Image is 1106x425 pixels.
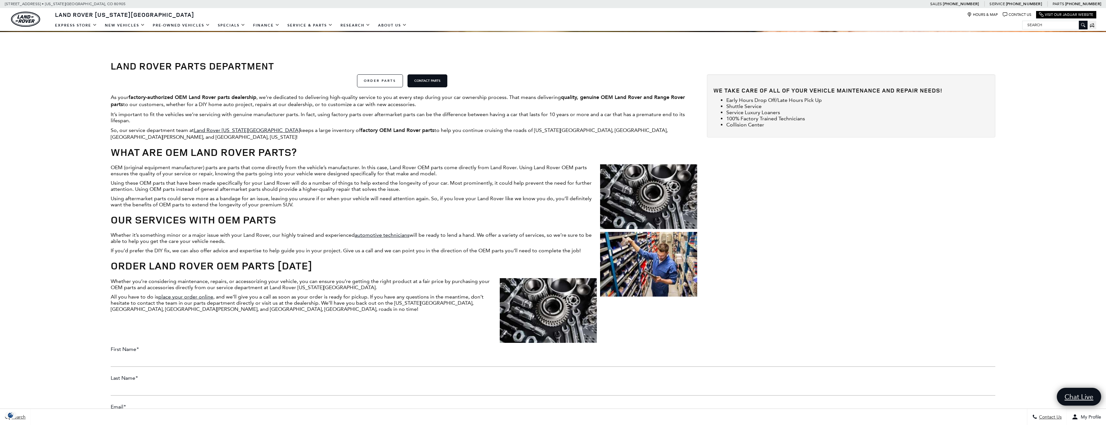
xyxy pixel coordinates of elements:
[111,404,126,410] label: Email
[51,20,101,31] a: EXPRESS STORE
[3,412,18,419] section: Click to Open Cookie Consent Modal
[111,94,685,108] strong: quality, genuine OEM Land Rover and Range Rover parts
[361,127,434,134] strong: factory OEM Land Rover parts
[337,20,374,31] a: Research
[55,11,194,18] span: Land Rover [US_STATE][GEOGRAPHIC_DATA]
[1053,2,1064,6] span: Parts
[5,2,126,6] a: [STREET_ADDRESS] • [US_STATE][GEOGRAPHIC_DATA], CO 80905
[101,20,149,31] a: New Vehicles
[1039,12,1093,17] a: Visit Our Jaguar Website
[111,212,276,227] strong: Our Services With OEM Parts
[726,103,989,109] li: Shuttle Service
[1006,1,1042,6] a: [PHONE_NUMBER]
[111,294,697,312] p: All you have to do is , and we’ll give you a call as soon as your order is ready for pickup. If y...
[149,20,214,31] a: Pre-Owned Vehicles
[111,258,312,273] strong: Order Land Rover OEM Parts [DATE]
[111,180,697,192] p: Using these OEM parts that have been made specifically for your Land Rover will do a number of th...
[249,20,284,31] a: Finance
[128,94,256,101] strong: factory-authorized OEM Land Rover parts dealership
[111,127,697,140] p: So, our service department team at keeps a large inventory of to help you continue cruising the r...
[51,20,411,31] nav: Main Navigation
[713,87,989,94] h3: We take care of all of your vehicle maintenance and repair needs!
[726,115,989,122] li: 100% Factory Trained Technicians
[1003,12,1031,17] a: Contact Us
[1065,1,1101,6] a: [PHONE_NUMBER]
[3,412,18,419] img: Opt-Out Icon
[284,20,337,31] a: Service & Parts
[194,127,300,133] a: Land Rover [US_STATE][GEOGRAPHIC_DATA]
[355,232,409,238] a: automotive technicians
[111,111,697,124] p: It’s important to fit the vehicles we’re servicing with genuine manufacturer parts. In fact, usin...
[967,12,998,17] a: Hours & Map
[408,74,447,87] button: CONTACT PARTS
[158,294,213,300] a: place your order online
[111,346,139,352] label: First Name
[11,12,40,27] a: land-rover
[111,247,697,254] p: If you’d prefer the DIY fix, we can also offer advice and expertise to help guide you in your pro...
[111,278,697,290] p: Whether you’re considering maintenance, repairs, or accessorizing your vehicle, you can ensure yo...
[111,164,697,177] p: OEM (original equipment manufacturer) parts are parts that come directly from the vehicle’s manuf...
[11,12,40,27] img: Land Rover
[989,2,1005,6] span: Service
[374,20,411,31] a: About Us
[930,2,942,6] span: Sales
[1057,388,1101,406] a: Chat Live
[111,145,297,159] strong: What Are OEM Land Rover Parts?
[111,375,138,381] label: Last Name
[51,11,198,18] a: Land Rover [US_STATE][GEOGRAPHIC_DATA]
[1078,414,1101,420] span: My Profile
[726,122,989,128] li: Collision Center
[111,232,697,244] p: Whether it’s something minor or a major issue with your Land Rover, our highly trained and experi...
[111,94,697,108] p: As your , we’re dedicated to delivering high-quality service to you at every step during your car...
[726,109,989,115] li: Service Luxury Loaners
[726,97,989,103] li: Early Hours Drop Off/Late Hours Pick Up
[357,74,403,87] a: ORDER PARTS
[1037,414,1062,420] span: Contact Us
[1067,409,1106,425] button: Open user profile menu
[111,195,697,208] p: Using aftermarket parts could serve more as a bandage for an issue, leaving you unsure if or when...
[1022,21,1087,29] input: Search
[214,20,249,31] a: Specials
[111,60,996,71] h1: Land Rover Parts Department
[1061,392,1097,401] span: Chat Live
[943,1,979,6] a: [PHONE_NUMBER]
